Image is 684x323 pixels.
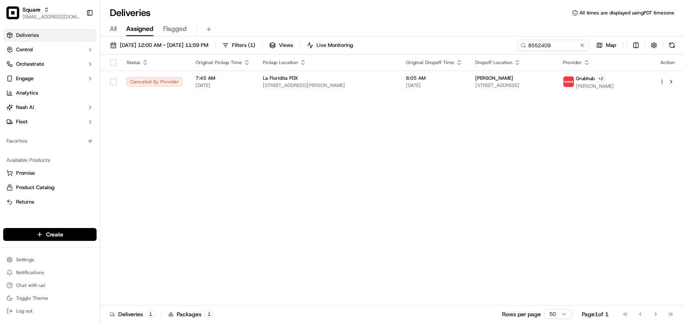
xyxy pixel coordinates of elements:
button: Filters(1) [219,40,259,51]
button: [EMAIL_ADDRESS][DOMAIN_NAME] [22,14,80,20]
span: Filters [232,42,255,49]
span: Create [46,230,63,238]
span: ( 1 ) [248,42,255,49]
span: [STREET_ADDRESS][PERSON_NAME] [263,82,393,89]
button: Promise [3,167,97,180]
span: [STREET_ADDRESS] [475,82,550,89]
span: [DATE] [196,82,250,89]
button: Chat with us! [3,280,97,291]
div: Deliveries [110,310,155,318]
span: Provider [563,59,582,66]
span: Flagged [163,24,187,34]
span: Control [16,46,33,53]
button: Orchestrate [3,58,97,71]
button: Log out [3,305,97,317]
a: Deliveries [3,29,97,42]
span: [DATE] [406,82,462,89]
a: Analytics [3,87,97,99]
span: 8:05 AM [406,75,462,81]
img: 5e692f75ce7d37001a5d71f1 [563,77,574,87]
span: Chat with us! [16,282,45,289]
button: Create [3,228,97,241]
button: Toggle Theme [3,293,97,304]
button: Refresh [666,40,678,51]
span: Toggle Theme [16,295,48,301]
span: [PERSON_NAME] [475,75,513,81]
button: Views [266,40,297,51]
span: Deliveries [16,32,39,39]
button: Notifications [3,267,97,278]
div: 1 [146,311,155,318]
img: Square [6,6,19,19]
span: Live Monitoring [317,42,353,49]
span: Promise [16,170,35,177]
span: Original Pickup Time [196,59,242,66]
button: SquareSquare[EMAIL_ADDRESS][DOMAIN_NAME] [3,3,83,22]
a: Returns [6,198,93,206]
span: Returns [16,198,34,206]
span: Status [127,59,140,66]
span: Log out [16,308,32,314]
span: 7:45 AM [196,75,250,81]
a: Promise [6,170,93,177]
button: Map [593,40,620,51]
div: 1 [205,311,214,318]
div: Page 1 of 1 [582,310,609,318]
span: Analytics [16,89,38,97]
button: Returns [3,196,97,208]
button: Engage [3,72,97,85]
button: Live Monitoring [303,40,357,51]
span: Fleet [16,118,28,125]
span: La Floridita PDX [263,75,298,81]
span: Orchestrate [16,61,44,68]
span: All times are displayed using PDT timezone [579,10,674,16]
button: +2 [596,74,605,83]
span: Assigned [126,24,153,34]
h1: Deliveries [110,6,151,19]
a: Product Catalog [6,184,93,191]
div: Available Products [3,154,97,167]
button: Product Catalog [3,181,97,194]
button: [DATE] 12:00 AM - [DATE] 11:59 PM [107,40,212,51]
button: Nash AI [3,101,97,114]
input: Type to search [517,40,589,51]
span: Dropoff Location [475,59,512,66]
button: Control [3,43,97,56]
div: Packages [168,310,214,318]
span: All [110,24,117,34]
span: Engage [16,75,34,82]
button: Square [22,6,40,14]
span: Map [606,42,616,49]
p: Rows per page [502,310,541,318]
div: Favorites [3,135,97,147]
span: Original Dropoff Time [406,59,454,66]
span: Product Catalog [16,184,54,191]
span: Pickup Location [263,59,298,66]
span: [DATE] 12:00 AM - [DATE] 11:59 PM [120,42,208,49]
button: Settings [3,254,97,265]
span: Notifications [16,269,44,276]
div: Action [659,59,676,66]
button: Fleet [3,115,97,128]
span: Nash AI [16,104,34,111]
span: Views [279,42,293,49]
span: [PERSON_NAME] [576,83,614,89]
span: Grubhub [576,75,595,82]
span: Settings [16,256,34,263]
